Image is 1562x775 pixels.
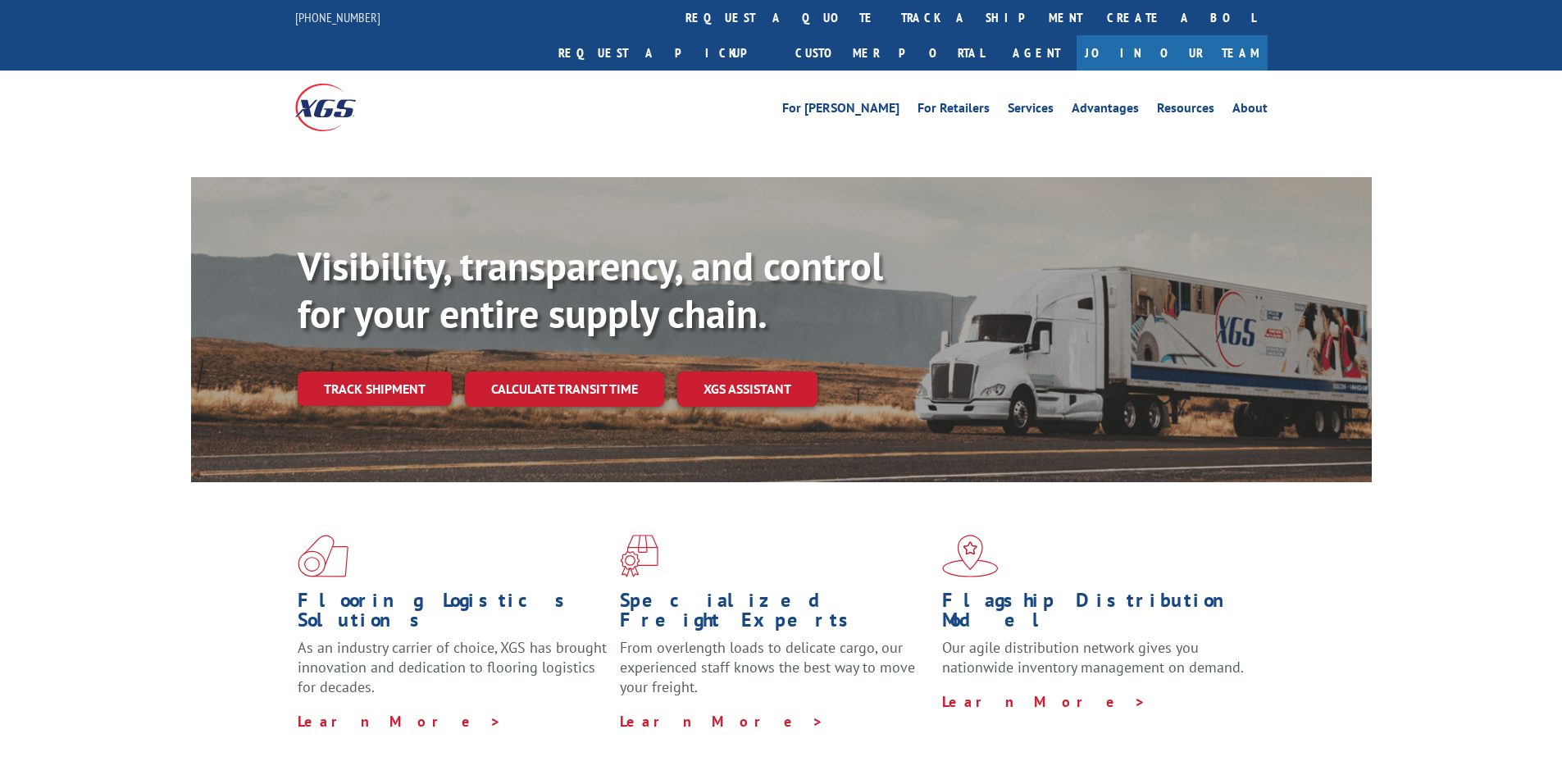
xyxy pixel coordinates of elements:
a: Learn More > [298,712,502,731]
a: Join Our Team [1077,35,1268,71]
a: For [PERSON_NAME] [782,102,899,120]
a: Customer Portal [783,35,996,71]
img: xgs-icon-focused-on-flooring-red [620,535,658,577]
a: Services [1008,102,1054,120]
a: Agent [996,35,1077,71]
a: Resources [1157,102,1214,120]
h1: Flagship Distribution Model [942,590,1252,638]
a: Advantages [1072,102,1139,120]
span: Our agile distribution network gives you nationwide inventory management on demand. [942,638,1244,677]
a: Track shipment [298,372,452,406]
p: From overlength loads to delicate cargo, our experienced staff knows the best way to move your fr... [620,638,930,711]
a: About [1232,102,1268,120]
a: For Retailers [918,102,990,120]
img: xgs-icon-flagship-distribution-model-red [942,535,999,577]
b: Visibility, transparency, and control for your entire supply chain. [298,240,883,339]
a: Learn More > [942,692,1146,711]
a: Calculate transit time [465,372,664,407]
h1: Specialized Freight Experts [620,590,930,638]
a: [PHONE_NUMBER] [295,9,380,25]
a: XGS ASSISTANT [677,372,817,407]
img: xgs-icon-total-supply-chain-intelligence-red [298,535,348,577]
h1: Flooring Logistics Solutions [298,590,608,638]
span: As an industry carrier of choice, XGS has brought innovation and dedication to flooring logistics... [298,638,607,696]
a: Learn More > [620,712,824,731]
a: Request a pickup [546,35,783,71]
